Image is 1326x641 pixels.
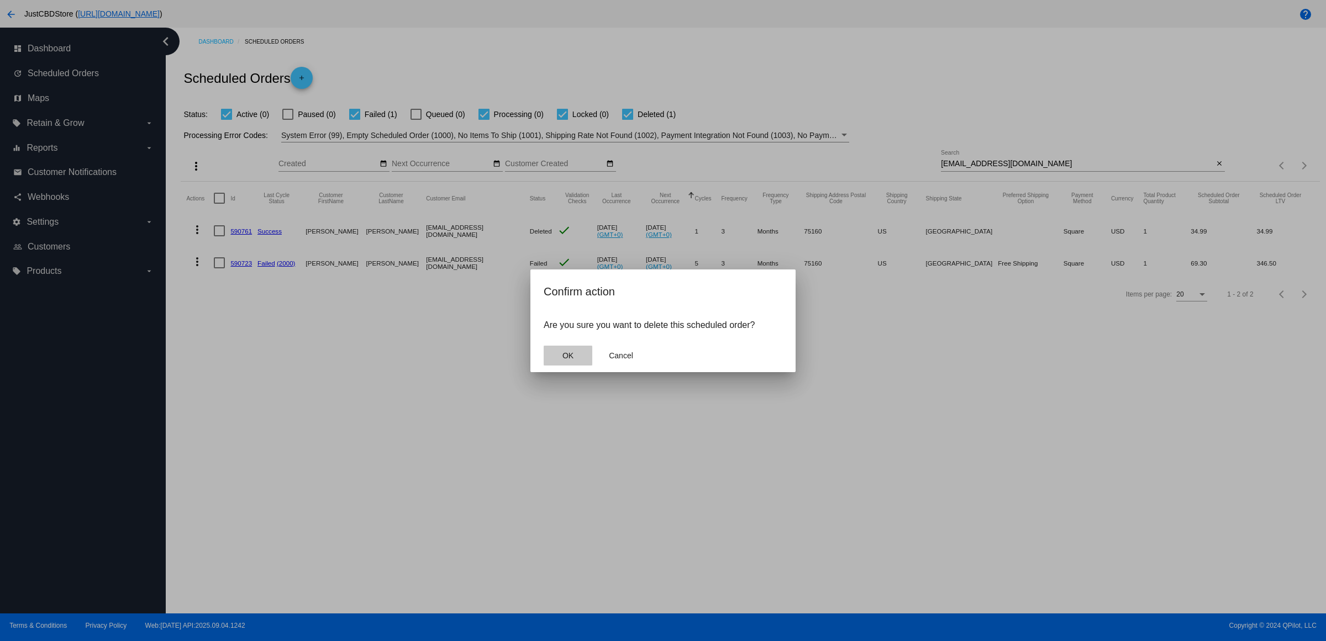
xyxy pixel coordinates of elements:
[562,351,573,360] span: OK
[544,346,592,365] button: Close dialog
[597,346,645,365] button: Close dialog
[544,320,782,330] p: Are you sure you want to delete this scheduled order?
[544,283,782,300] h2: Confirm action
[609,351,633,360] span: Cancel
